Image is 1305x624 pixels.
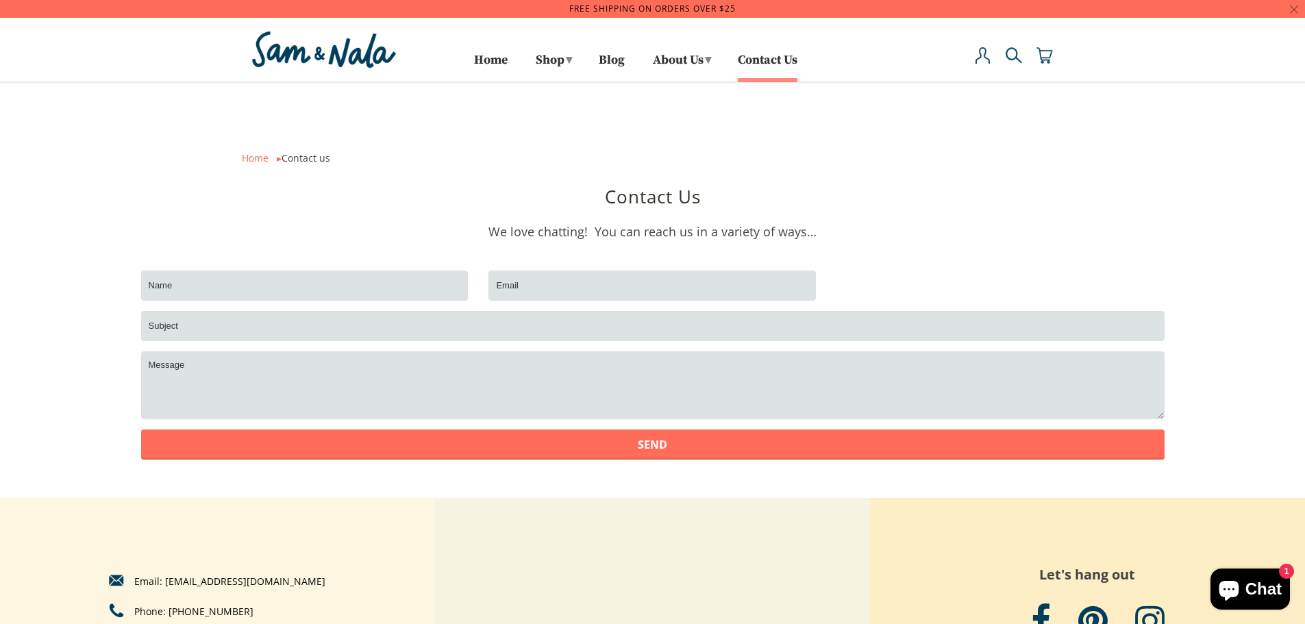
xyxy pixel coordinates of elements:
[569,3,736,14] a: Free Shipping on orders over $25
[109,573,325,592] a: email-iconEmail: [EMAIL_ADDRESS][DOMAIN_NAME]
[599,55,625,78] a: Blog
[975,47,991,78] a: My Account
[249,28,399,71] img: Sam & Nala
[242,181,1064,242] p: We love chatting! You can reach us in a variety of ways…
[141,271,469,301] input: Name
[531,48,575,78] a: Shop▾
[1206,569,1294,613] inbox-online-store-chat: Shopify online store chat
[242,149,1064,166] div: Contact us
[1036,47,1053,64] img: cart-icon
[277,157,282,162] img: or.png
[109,603,124,618] img: phone-icon
[141,311,1165,341] input: Subject
[738,55,797,78] a: Contact Us
[705,52,711,68] span: ▾
[648,48,714,78] a: About Us▾
[109,573,124,588] img: email-icon
[242,151,269,164] a: Home
[109,603,325,623] a: phone-iconPhone: [PHONE_NUMBER]
[141,429,1165,460] input: Send
[1039,538,1135,597] span: Let's hang out
[975,47,991,64] img: user-icon
[249,181,1057,210] h1: Contact us
[566,52,572,68] span: ▾
[1006,47,1022,78] a: Search
[1006,47,1022,64] img: search-icon
[488,271,816,301] input: Email
[474,55,508,78] a: Home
